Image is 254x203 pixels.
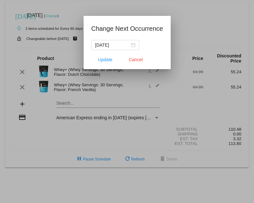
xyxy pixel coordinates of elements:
button: Update [91,54,119,65]
button: Close dialog [122,54,150,65]
span: Update [98,57,112,62]
span: Cancel [129,57,143,62]
h1: Change Next Occurrence [91,23,163,34]
input: Select date [95,42,130,49]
